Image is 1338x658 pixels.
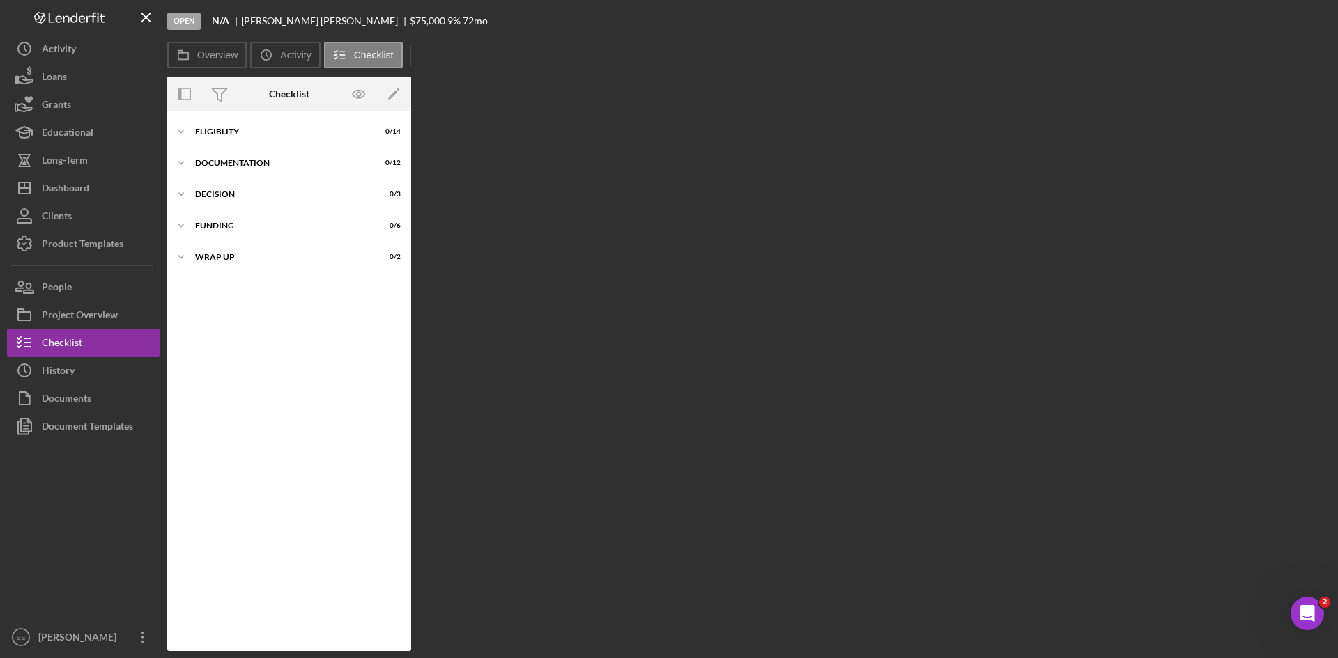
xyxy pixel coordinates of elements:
[195,127,366,136] div: Eligiblity
[42,118,93,150] div: Educational
[195,253,366,261] div: Wrap up
[195,221,366,230] div: Funding
[376,190,401,198] div: 0 / 3
[7,118,160,146] button: Educational
[42,357,75,388] div: History
[410,15,445,26] span: $75,000
[7,35,160,63] button: Activity
[42,63,67,94] div: Loans
[7,357,160,384] button: History
[212,15,229,26] b: N/A
[376,127,401,136] div: 0 / 14
[376,159,401,167] div: 0 / 12
[354,49,394,61] label: Checklist
[7,623,160,651] button: SS[PERSON_NAME]
[280,49,311,61] label: Activity
[17,634,26,641] text: SS
[1291,597,1324,630] iframe: Intercom live chat
[7,412,160,440] button: Document Templates
[7,202,160,230] button: Clients
[7,91,160,118] button: Grants
[195,190,366,198] div: Decision
[42,301,118,332] div: Project Overview
[167,42,247,68] button: Overview
[195,159,366,167] div: Documentation
[1319,597,1330,608] span: 2
[167,13,201,30] div: Open
[7,174,160,202] button: Dashboard
[7,329,160,357] button: Checklist
[42,412,133,444] div: Document Templates
[7,146,160,174] button: Long-Term
[42,91,71,122] div: Grants
[7,230,160,258] button: Product Templates
[42,329,82,360] div: Checklist
[250,42,320,68] button: Activity
[42,146,88,178] div: Long-Term
[42,273,72,304] div: People
[42,202,72,233] div: Clients
[376,253,401,261] div: 0 / 2
[7,63,160,91] button: Loans
[7,384,160,412] button: Documents
[324,42,403,68] button: Checklist
[42,174,89,205] div: Dashboard
[197,49,238,61] label: Overview
[35,623,125,655] div: [PERSON_NAME]
[42,35,76,66] div: Activity
[463,15,488,26] div: 72 mo
[241,15,410,26] div: [PERSON_NAME] [PERSON_NAME]
[7,273,160,301] button: People
[7,301,160,329] button: Project Overview
[42,230,123,261] div: Product Templates
[42,384,91,416] div: Documents
[447,15,461,26] div: 9 %
[376,221,401,230] div: 0 / 6
[269,88,309,100] div: Checklist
